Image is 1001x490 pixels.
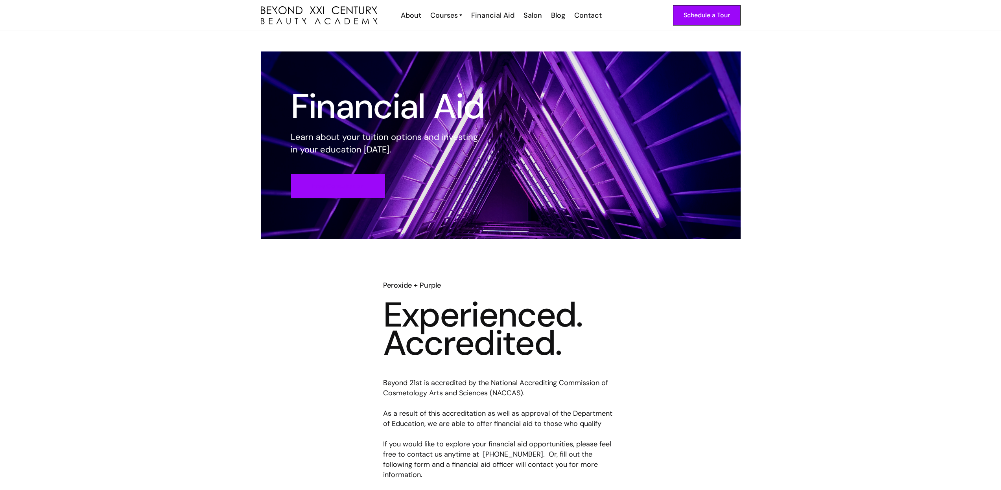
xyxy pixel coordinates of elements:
h3: Experienced. Accredited. [383,301,618,357]
div: Contact [574,10,602,20]
a: Courses [430,10,462,20]
div: Blog [551,10,565,20]
a: Salon [518,10,546,20]
img: beyond 21st century beauty academy logo [261,6,378,25]
a: Free Consultation [291,174,385,198]
h6: Peroxide + Purple [383,280,618,290]
div: Courses [430,10,458,20]
a: Contact [569,10,606,20]
div: Schedule a Tour [684,10,730,20]
p: Learn about your tuition options and investing in your education [DATE]. [291,131,485,156]
div: Salon [524,10,542,20]
p: Beyond 21st is accredited by the National Accrediting Commission of Cosmetology Arts and Sciences... [383,378,618,480]
a: home [261,6,378,25]
a: Schedule a Tour [673,5,741,26]
a: Financial Aid [466,10,518,20]
a: About [396,10,425,20]
div: About [401,10,421,20]
a: Blog [546,10,569,20]
div: Financial Aid [471,10,514,20]
h1: Financial Aid [291,92,485,121]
